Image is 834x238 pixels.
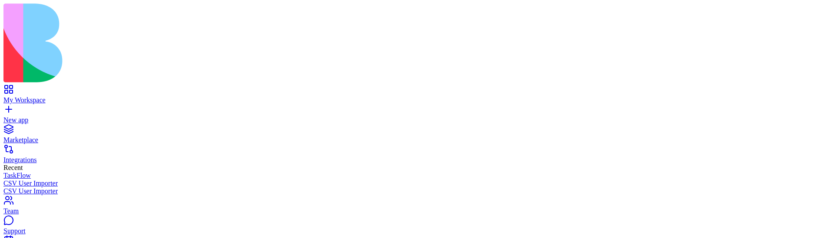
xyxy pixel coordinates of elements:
div: My Workspace [3,96,831,104]
img: logo [3,3,353,82]
div: Integrations [3,156,831,164]
div: Marketplace [3,136,831,144]
a: Integrations [3,148,831,164]
a: TaskFlow [3,172,831,179]
span: Recent [3,164,23,171]
a: Marketplace [3,128,831,144]
a: New app [3,108,831,124]
div: New app [3,116,831,124]
div: Support [3,227,831,235]
a: CSV User Importer [3,187,831,195]
a: My Workspace [3,88,831,104]
a: Support [3,219,831,235]
a: CSV User Importer [3,179,831,187]
div: Team [3,207,831,215]
a: Team [3,199,831,215]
